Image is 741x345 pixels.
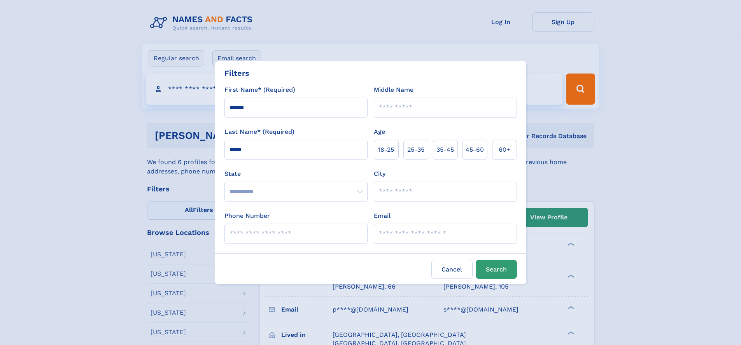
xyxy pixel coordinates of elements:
[224,67,249,79] div: Filters
[378,145,394,154] span: 18‑25
[224,127,294,137] label: Last Name* (Required)
[374,85,413,95] label: Middle Name
[431,260,473,279] label: Cancel
[374,169,385,179] label: City
[407,145,424,154] span: 25‑35
[374,127,385,137] label: Age
[476,260,517,279] button: Search
[224,85,295,95] label: First Name* (Required)
[436,145,454,154] span: 35‑45
[374,211,391,221] label: Email
[466,145,484,154] span: 45‑60
[499,145,510,154] span: 60+
[224,169,368,179] label: State
[224,211,270,221] label: Phone Number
